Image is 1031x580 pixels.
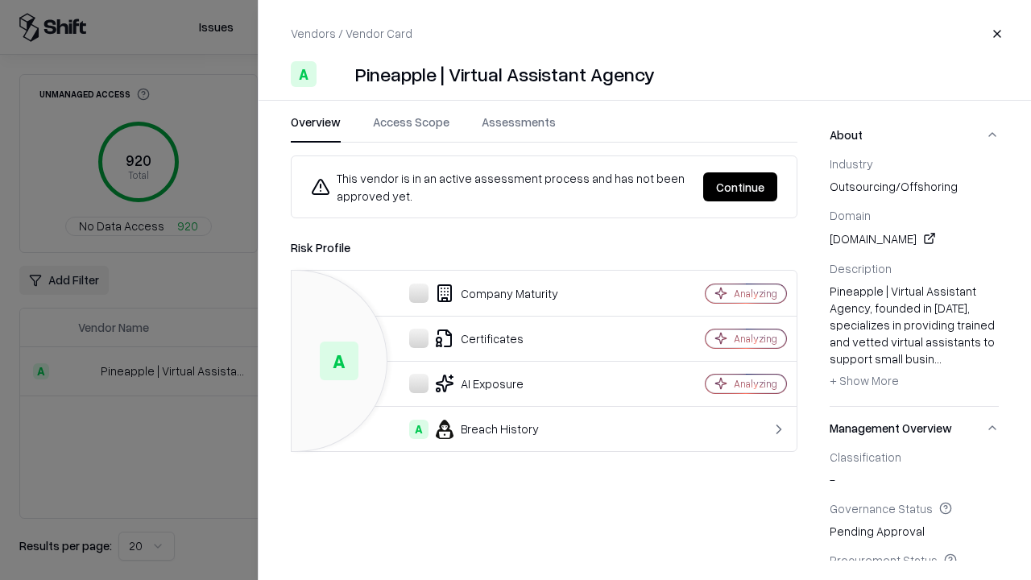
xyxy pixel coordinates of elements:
button: Access Scope [373,114,449,143]
div: Classification [830,449,999,464]
p: Vendors / Vendor Card [291,25,412,42]
button: Assessments [482,114,556,143]
span: ... [934,351,942,366]
div: Certificates [304,329,649,348]
button: Continue [703,172,777,201]
div: Analyzing [734,332,777,346]
div: A [320,342,358,380]
div: This vendor is in an active assessment process and has not been approved yet. [311,169,690,205]
button: Overview [291,114,341,143]
button: About [830,114,999,156]
span: outsourcing/offshoring [830,178,999,195]
div: Company Maturity [304,284,649,303]
div: [DOMAIN_NAME] [830,229,999,248]
div: - [830,449,999,488]
div: Domain [830,208,999,222]
div: About [830,156,999,406]
div: Pending Approval [830,501,999,540]
span: + Show More [830,373,899,387]
img: Pineapple | Virtual Assistant Agency [323,61,349,87]
div: A [409,420,429,439]
div: A [291,61,317,87]
div: Breach History [304,420,649,439]
div: Procurement Status [830,553,999,567]
div: Pineapple | Virtual Assistant Agency, founded in [DATE], specializes in providing trained and vet... [830,283,999,394]
div: Analyzing [734,377,777,391]
div: Description [830,261,999,275]
div: AI Exposure [304,374,649,393]
button: Management Overview [830,407,999,449]
div: Pineapple | Virtual Assistant Agency [355,61,655,87]
div: Governance Status [830,501,999,516]
button: + Show More [830,367,899,393]
div: Industry [830,156,999,171]
div: Risk Profile [291,238,797,257]
div: Analyzing [734,287,777,300]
